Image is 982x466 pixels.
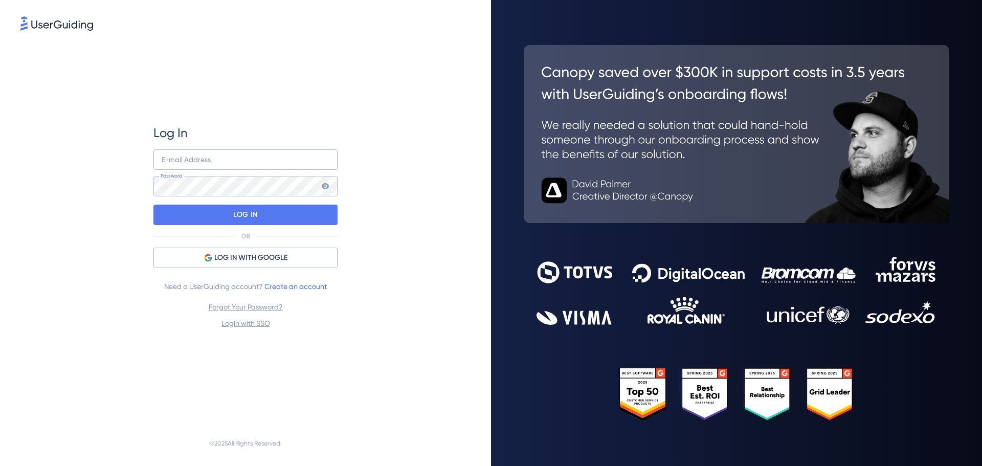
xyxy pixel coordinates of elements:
img: 26c0aa7c25a843aed4baddd2b5e0fa68.svg [524,45,949,223]
img: 9302ce2ac39453076f5bc0f2f2ca889b.svg [537,257,936,325]
span: Need a UserGuiding account? [164,280,327,293]
a: Login with SSO [221,319,270,327]
span: © 2025 All Rights Reserved. [209,437,282,450]
p: OR [241,232,250,240]
input: example@company.com [153,149,338,170]
span: LOG IN WITH GOOGLE [214,252,287,264]
img: 25303e33045975176eb484905ab012ff.svg [619,368,854,421]
a: Create an account [264,282,327,291]
a: Forgot Your Password? [209,303,283,311]
p: LOG IN [233,207,257,223]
